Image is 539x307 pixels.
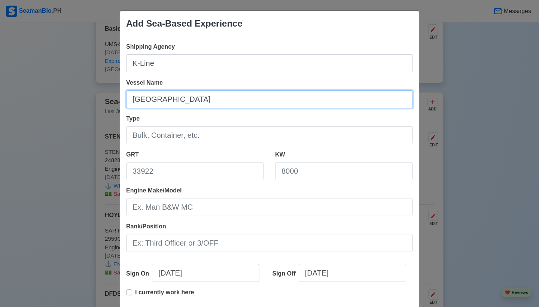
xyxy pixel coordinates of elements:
[126,269,152,278] div: Sign On
[126,162,264,180] input: 33922
[126,187,182,194] span: Engine Make/Model
[126,115,140,122] span: Type
[126,198,413,216] input: Ex. Man B&W MC
[126,126,413,144] input: Bulk, Container, etc.
[135,288,194,297] p: I currently work here
[272,269,299,278] div: Sign Off
[275,151,285,158] span: KW
[126,54,413,72] input: Ex: Global Gateway
[126,43,175,50] span: Shipping Agency
[126,79,163,86] span: Vessel Name
[126,234,413,252] input: Ex: Third Officer or 3/OFF
[275,162,413,180] input: 8000
[126,17,243,30] div: Add Sea-Based Experience
[126,90,413,108] input: Ex: Dolce Vita
[126,223,166,230] span: Rank/Position
[126,151,139,158] span: GRT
